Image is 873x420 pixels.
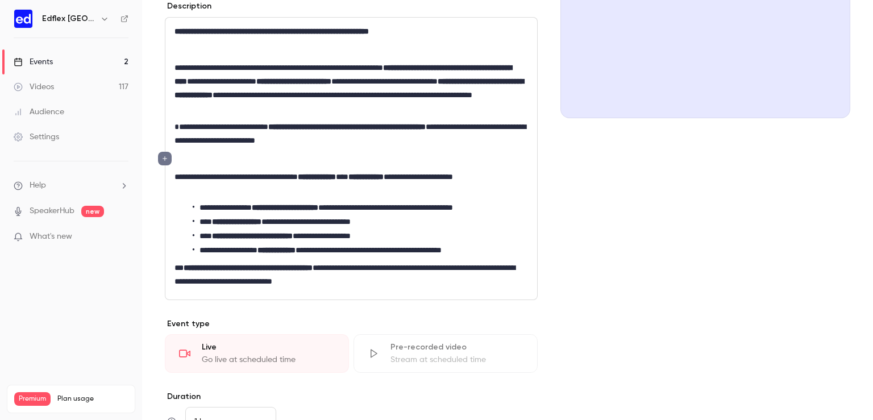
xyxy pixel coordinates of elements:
[390,354,523,365] div: Stream at scheduled time
[14,81,54,93] div: Videos
[165,334,349,373] div: LiveGo live at scheduled time
[30,205,74,217] a: SpeakerHub
[14,10,32,28] img: Edflex France
[14,56,53,68] div: Events
[202,354,335,365] div: Go live at scheduled time
[354,334,538,373] div: Pre-recorded videoStream at scheduled time
[14,180,128,192] li: help-dropdown-opener
[165,1,211,12] label: Description
[14,131,59,143] div: Settings
[81,206,104,217] span: new
[165,17,538,300] section: description
[165,318,538,330] p: Event type
[30,231,72,243] span: What's new
[30,180,46,192] span: Help
[14,392,51,406] span: Premium
[115,232,128,242] iframe: Noticeable Trigger
[14,106,64,118] div: Audience
[57,394,128,404] span: Plan usage
[165,18,537,300] div: editor
[390,342,523,353] div: Pre-recorded video
[42,13,95,24] h6: Edflex [GEOGRAPHIC_DATA]
[202,342,335,353] div: Live
[165,391,538,402] label: Duration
